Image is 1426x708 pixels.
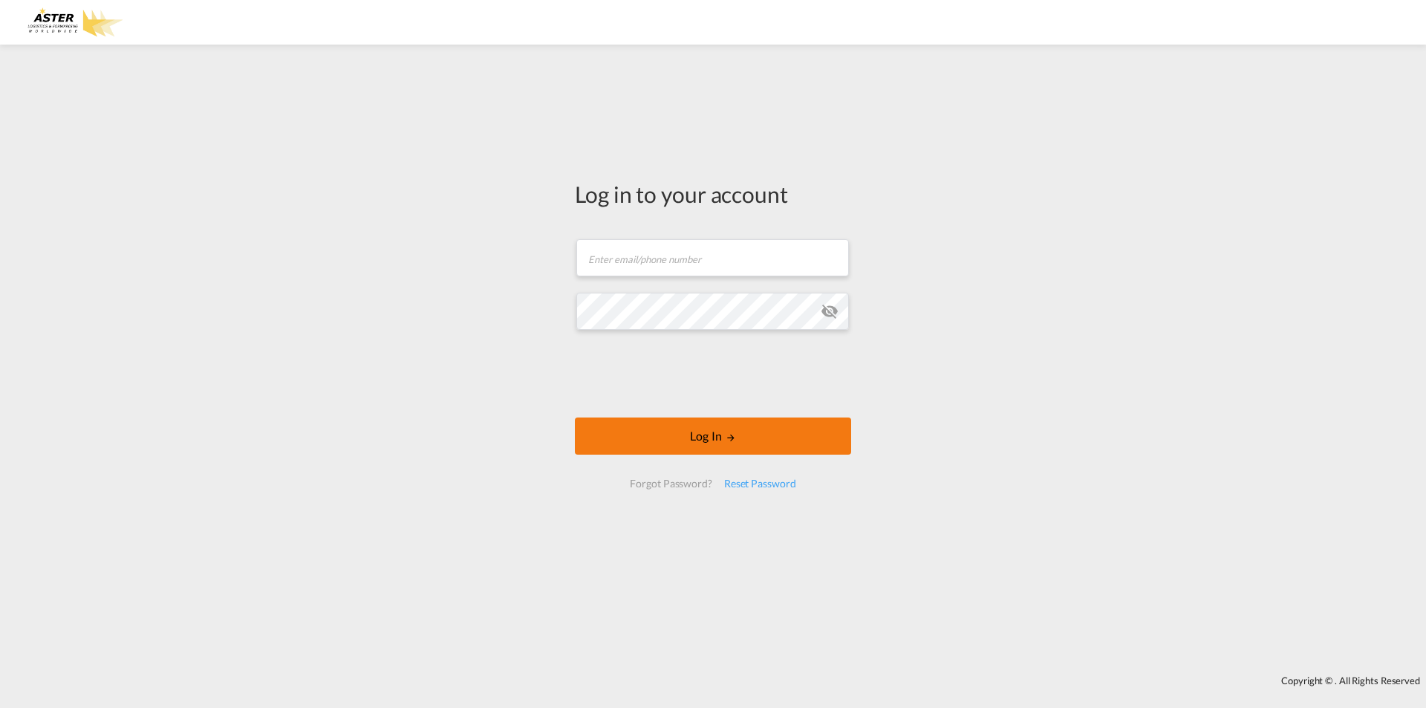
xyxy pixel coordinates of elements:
div: Forgot Password? [624,470,717,497]
div: Log in to your account [575,178,851,210]
md-icon: icon-eye-off [821,302,839,320]
input: Enter email/phone number [576,239,849,276]
div: Reset Password [718,470,802,497]
iframe: reCAPTCHA [600,345,826,403]
button: LOGIN [575,418,851,455]
img: e3303e4028ba11efbf5f992c85cc34d8.png [22,6,123,39]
